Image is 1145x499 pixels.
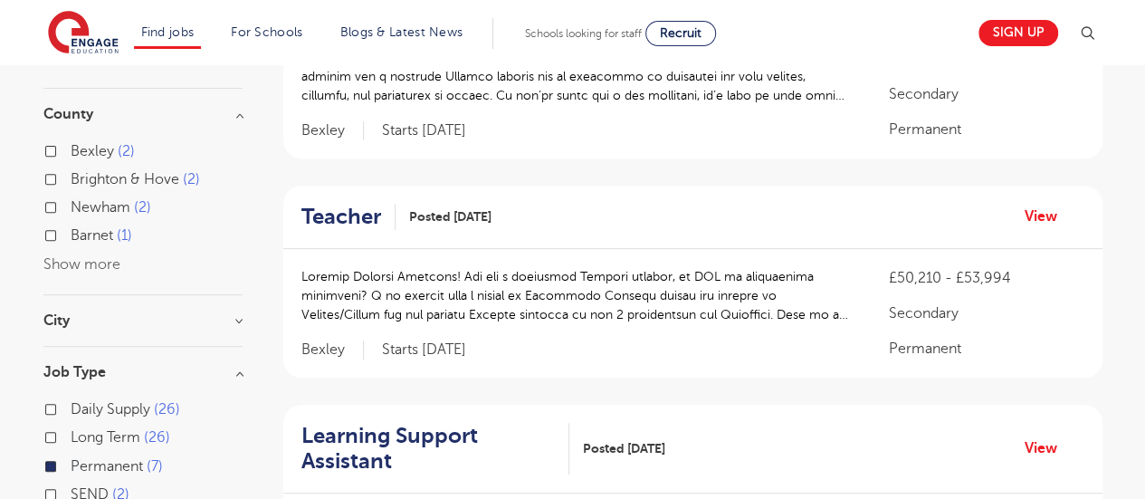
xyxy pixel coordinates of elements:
[43,256,120,273] button: Show more
[888,302,1083,324] p: Secondary
[660,26,701,40] span: Recruit
[71,143,82,155] input: Bexley 2
[117,227,132,244] span: 1
[118,143,135,159] span: 2
[888,267,1083,289] p: £50,210 - £53,994
[645,21,716,46] a: Recruit
[1025,437,1071,460] a: View
[71,171,179,187] span: Brighton & Hove
[144,429,170,446] span: 26
[301,48,853,105] p: Loremip Dolorsi am Consect/Adipis El Seddoeius tempor in Utlabor/Etdolo ma aliquaeni adminim ven ...
[43,313,243,328] h3: City
[888,119,1083,140] p: Permanent
[48,11,119,56] img: Engage Education
[583,439,665,458] span: Posted [DATE]
[888,83,1083,105] p: Secondary
[71,429,82,441] input: Long Term 26
[71,143,114,159] span: Bexley
[1025,205,1071,228] a: View
[301,423,569,475] a: Learning Support Assistant
[154,401,180,417] span: 26
[71,486,82,498] input: SEND 2
[301,121,364,140] span: Bexley
[147,458,163,475] span: 7
[141,25,195,39] a: Find jobs
[231,25,302,39] a: For Schools
[409,207,491,226] span: Posted [DATE]
[301,267,853,324] p: Loremip Dolorsi Ametcons! Adi eli s doeiusmod Tempori utlabor, et DOL ma aliquaenima minimveni? Q...
[301,204,381,230] h2: Teacher
[43,365,243,379] h3: Job Type
[71,401,82,413] input: Daily Supply 26
[71,458,143,475] span: Permanent
[71,227,113,244] span: Barnet
[525,27,642,40] span: Schools looking for staff
[183,171,200,187] span: 2
[71,199,130,216] span: Newham
[340,25,463,39] a: Blogs & Latest News
[71,458,82,470] input: Permanent 7
[71,199,82,211] input: Newham 2
[382,341,466,360] p: Starts [DATE]
[71,401,150,417] span: Daily Supply
[134,199,151,216] span: 2
[301,341,364,360] span: Bexley
[71,171,82,183] input: Brighton & Hove 2
[978,20,1058,46] a: Sign up
[301,423,555,475] h2: Learning Support Assistant
[43,107,243,121] h3: County
[301,204,396,230] a: Teacher
[888,338,1083,360] p: Permanent
[382,121,466,140] p: Starts [DATE]
[71,227,82,239] input: Barnet 1
[71,429,140,446] span: Long Term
